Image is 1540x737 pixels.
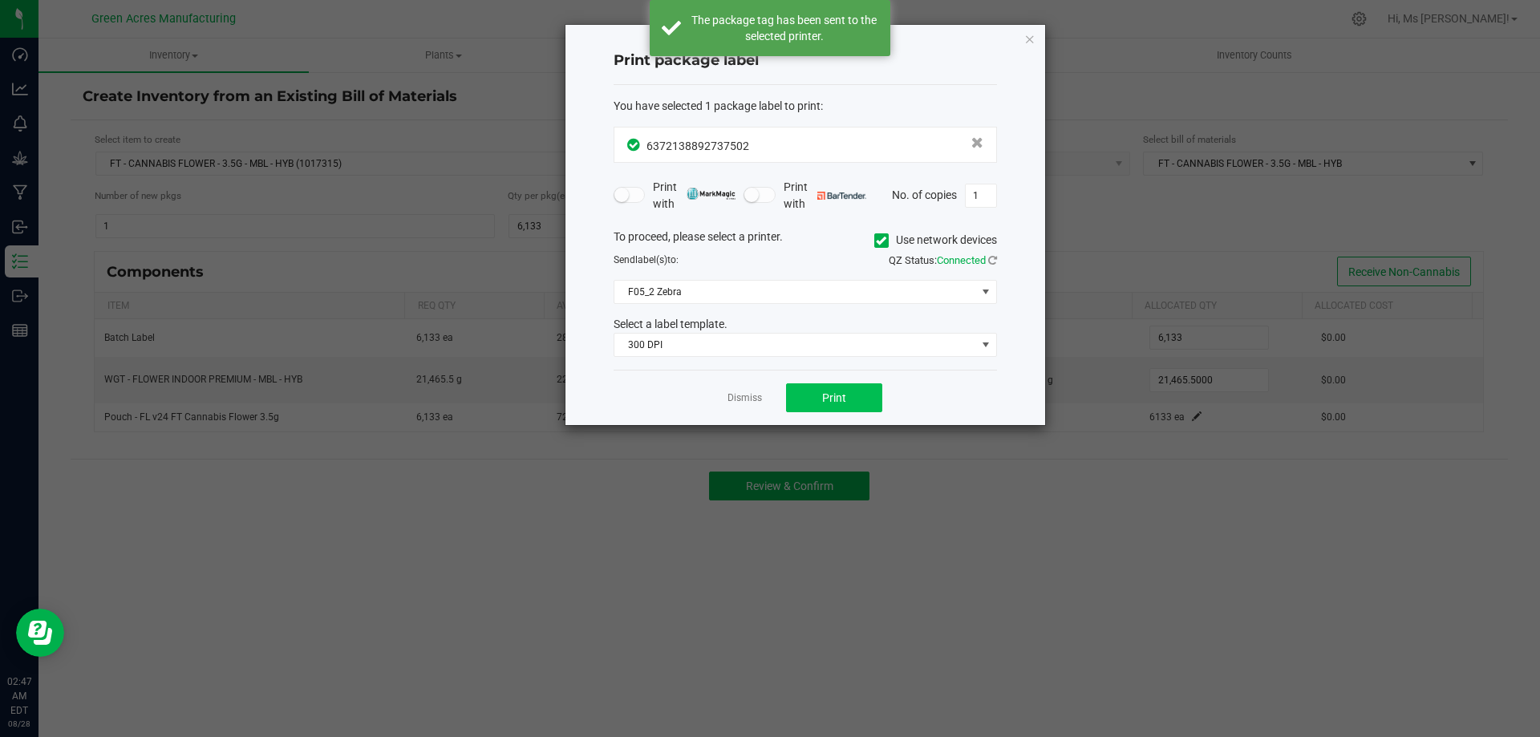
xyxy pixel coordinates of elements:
[690,12,878,44] div: The package tag has been sent to the selected printer.
[727,391,762,405] a: Dismiss
[687,188,736,200] img: mark_magic_cybra.png
[602,316,1009,333] div: Select a label template.
[614,254,679,265] span: Send to:
[646,140,749,152] span: 6372138892737502
[892,188,957,200] span: No. of copies
[614,98,997,115] div: :
[614,99,821,112] span: You have selected 1 package label to print
[874,232,997,249] label: Use network devices
[653,179,736,213] span: Print with
[889,254,997,266] span: QZ Status:
[614,281,976,303] span: F05_2 Zebra
[627,136,642,153] span: In Sync
[614,51,997,71] h4: Print package label
[822,391,846,404] span: Print
[784,179,866,213] span: Print with
[635,254,667,265] span: label(s)
[614,334,976,356] span: 300 DPI
[817,192,866,200] img: bartender.png
[786,383,882,412] button: Print
[602,229,1009,253] div: To proceed, please select a printer.
[937,254,986,266] span: Connected
[16,609,64,657] iframe: Resource center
